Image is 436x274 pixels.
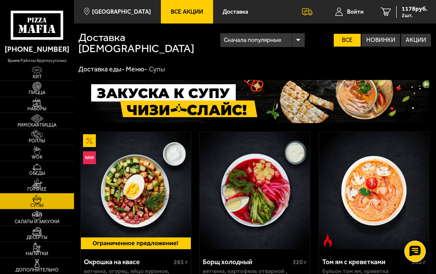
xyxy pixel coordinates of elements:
label: Новинки [362,34,400,47]
span: Все Акции [171,9,203,15]
label: Все [334,34,361,47]
span: [GEOGRAPHIC_DATA] [92,9,151,15]
span: 1178 руб. [402,6,427,12]
a: Острое блюдоТом ям с креветками [319,132,429,249]
img: Новинка [83,151,96,164]
span: 2 шт. [402,13,427,18]
label: Акции [401,34,431,47]
img: Том ям с креветками [319,132,429,249]
a: Доставка еды- [78,65,125,73]
img: Акционный [83,134,96,147]
div: Том ям с креветками [322,258,410,266]
span: Сначала популярные [224,32,281,48]
img: Окрошка на квасе [81,132,190,249]
h1: Доставка [DEMOGRAPHIC_DATA] [78,32,219,54]
span: Доставка [222,9,248,15]
img: Борщ холодный [200,132,309,249]
span: 320 г [293,259,307,266]
div: Борщ холодный [203,258,291,266]
div: Окрошка на квасе [84,258,172,266]
div: Супы [149,65,165,74]
span: Войти [347,9,364,15]
span: 265 г [174,259,188,266]
a: АкционныйНовинкаОкрошка на квасе [81,132,190,249]
img: Острое блюдо [321,234,334,247]
a: Меню- [126,65,147,73]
